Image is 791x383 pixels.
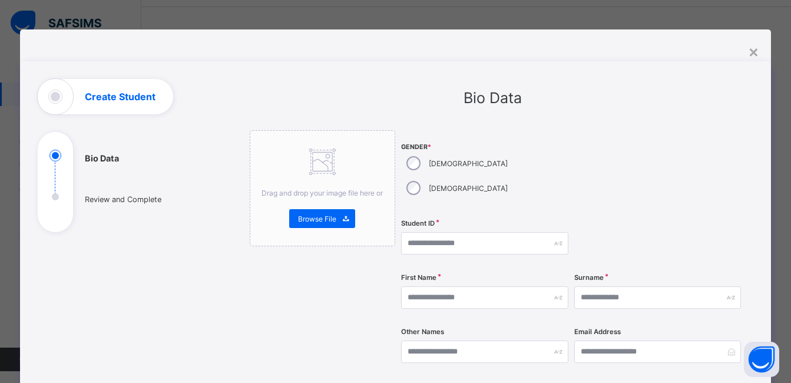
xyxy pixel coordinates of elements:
label: Other Names [401,328,444,336]
label: Student ID [401,219,435,227]
label: First Name [401,273,436,282]
span: Drag and drop your image file here or [262,189,383,197]
label: [DEMOGRAPHIC_DATA] [429,184,508,193]
label: Surname [574,273,604,282]
div: Drag and drop your image file here orBrowse File [250,130,396,246]
span: Browse File [298,214,336,223]
label: [DEMOGRAPHIC_DATA] [429,159,508,168]
span: Gender [401,143,568,151]
span: Bio Data [464,89,522,107]
button: Open asap [744,342,779,377]
label: Email Address [574,328,621,336]
h1: Create Student [85,92,155,101]
div: × [748,41,759,61]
